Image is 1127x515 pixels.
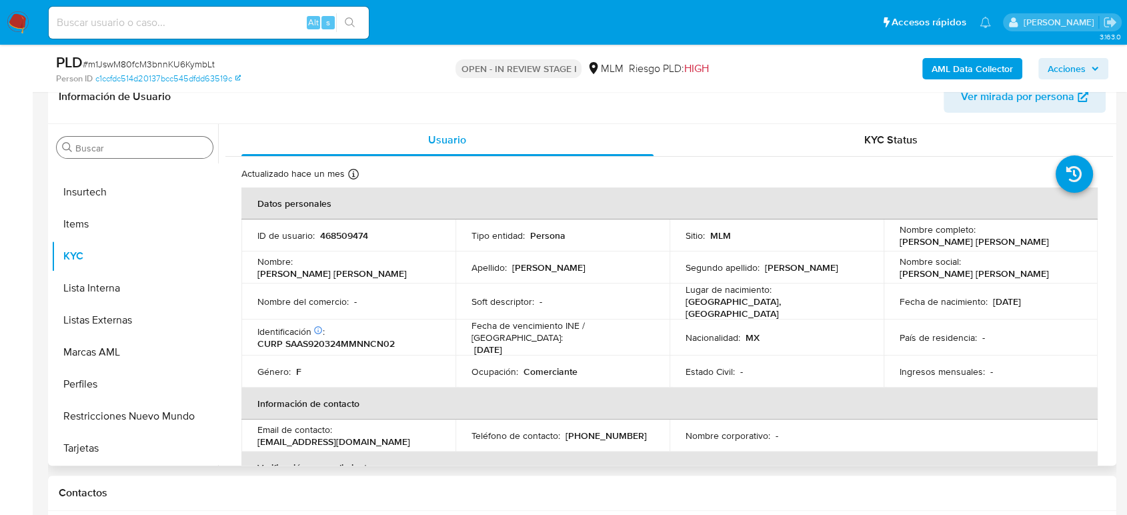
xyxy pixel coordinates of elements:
[900,366,985,378] p: Ingresos mensuales :
[686,332,740,344] p: Nacionalidad :
[59,486,1106,500] h1: Contactos
[740,366,743,378] p: -
[455,59,582,78] p: OPEN - IN REVIEW STAGE I
[59,90,171,103] h1: Información de Usuario
[62,142,73,153] button: Buscar
[51,176,218,208] button: Insurtech
[982,332,985,344] p: -
[523,366,578,378] p: Comerciante
[257,436,410,448] p: [EMAIL_ADDRESS][DOMAIN_NAME]
[980,17,991,28] a: Notificaciones
[428,132,466,147] span: Usuario
[241,167,345,180] p: Actualizado hace un mes
[471,262,507,274] p: Apellido :
[241,452,1098,484] th: Verificación y cumplimiento
[471,296,534,308] p: Soft descriptor :
[75,142,207,154] input: Buscar
[686,430,770,442] p: Nombre corporativo :
[241,388,1098,420] th: Información de contacto
[993,296,1021,308] p: [DATE]
[51,432,218,464] button: Tarjetas
[776,430,778,442] p: -
[51,240,218,272] button: KYC
[530,229,566,241] p: Persona
[900,255,961,268] p: Nombre social :
[257,255,293,268] p: Nombre :
[900,235,1049,247] p: [PERSON_NAME] [PERSON_NAME]
[474,344,502,356] p: [DATE]
[539,296,542,308] p: -
[51,208,218,240] button: Items
[257,229,315,241] p: ID de usuario :
[864,132,918,147] span: KYC Status
[257,326,325,338] p: Identificación :
[710,229,731,241] p: MLM
[1023,16,1098,29] p: diego.gardunorosas@mercadolibre.com.mx
[51,400,218,432] button: Restricciones Nuevo Mundo
[746,332,760,344] p: MX
[1048,58,1086,79] span: Acciones
[1038,58,1108,79] button: Acciones
[471,320,654,344] p: Fecha de vencimiento INE / [GEOGRAPHIC_DATA] :
[83,57,215,71] span: # m1JswM80fcM3bnnKU6KymbLt
[257,366,291,378] p: Género :
[336,13,363,32] button: search-icon
[257,296,349,308] p: Nombre del comercio :
[51,336,218,368] button: Marcas AML
[900,223,976,235] p: Nombre completo :
[354,296,357,308] p: -
[56,73,93,85] b: Person ID
[49,14,369,31] input: Buscar usuario o caso...
[51,304,218,336] button: Listas Externas
[944,81,1106,113] button: Ver mirada por persona
[51,272,218,304] button: Lista Interna
[1099,31,1120,42] span: 3.163.0
[471,366,518,378] p: Ocupación :
[566,430,647,442] p: [PHONE_NUMBER]
[900,268,1049,280] p: [PERSON_NAME] [PERSON_NAME]
[892,15,966,29] span: Accesos rápidos
[56,51,83,73] b: PLD
[51,368,218,400] button: Perfiles
[628,61,708,76] span: Riesgo PLD:
[326,16,330,29] span: s
[296,366,301,378] p: F
[922,58,1022,79] button: AML Data Collector
[961,81,1074,113] span: Ver mirada por persona
[990,366,993,378] p: -
[686,262,760,274] p: Segundo apellido :
[471,229,525,241] p: Tipo entidad :
[308,16,319,29] span: Alt
[257,424,332,436] p: Email de contacto :
[765,262,838,274] p: [PERSON_NAME]
[684,61,708,76] span: HIGH
[1103,15,1117,29] a: Salir
[587,61,623,76] div: MLM
[257,268,407,280] p: [PERSON_NAME] [PERSON_NAME]
[932,58,1013,79] b: AML Data Collector
[320,229,368,241] p: 468509474
[686,229,705,241] p: Sitio :
[900,296,988,308] p: Fecha de nacimiento :
[241,187,1098,219] th: Datos personales
[257,338,395,350] p: CURP SAAS920324MMNNCN02
[95,73,241,85] a: c1ccfdc514d20137bcc545dfdd63519c
[471,430,560,442] p: Teléfono de contacto :
[512,262,586,274] p: [PERSON_NAME]
[686,296,862,320] p: [GEOGRAPHIC_DATA], [GEOGRAPHIC_DATA]
[686,284,772,296] p: Lugar de nacimiento :
[900,332,977,344] p: País de residencia :
[686,366,735,378] p: Estado Civil :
